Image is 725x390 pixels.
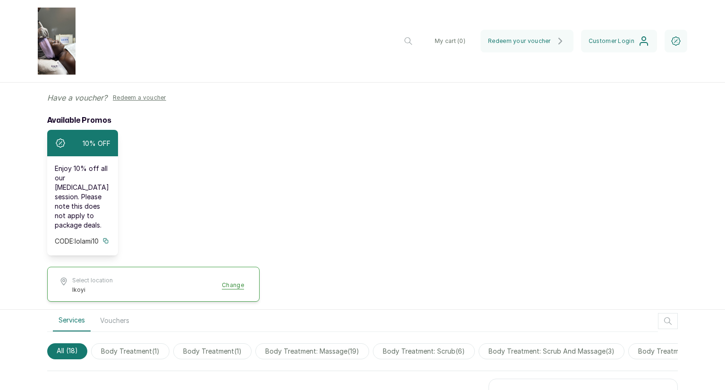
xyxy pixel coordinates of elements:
h2: Available Promos [47,115,260,126]
button: My cart (0) [427,30,473,52]
button: Select locationIkoyiChange [59,277,248,294]
span: body treatment(1) [91,343,169,359]
span: body treatment(1) [173,343,252,359]
span: Select location [72,277,113,284]
span: body treatment: scrub(6) [373,343,475,359]
span: lolami10 [75,237,99,245]
button: Services [53,310,91,331]
span: Redeem your voucher [488,37,551,45]
span: Customer Login [589,37,634,45]
p: Enjoy 10% off all our [MEDICAL_DATA] session. Please note this does not apply to package deals. [55,164,110,230]
img: business logo [38,8,76,75]
button: Customer Login [581,30,657,52]
div: CODE: [55,236,99,246]
button: Redeem a voucher [109,92,170,103]
button: Redeem your voucher [481,30,573,52]
span: body treatment: massage(19) [255,343,369,359]
span: body treatment: scrub and massage(3) [479,343,624,359]
button: Vouchers [94,310,135,331]
div: 10% OFF [83,138,110,148]
span: All (18) [47,343,87,359]
span: Ikoyi [72,286,113,294]
p: Have a voucher? [47,92,107,103]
